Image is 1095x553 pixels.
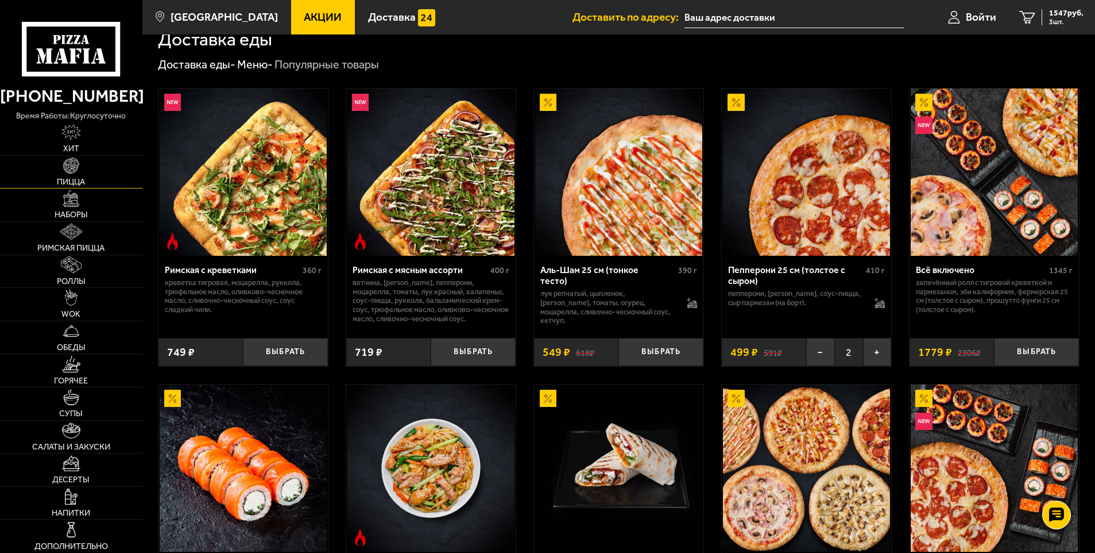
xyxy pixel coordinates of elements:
img: Акционный [728,390,745,407]
span: Наборы [55,211,88,219]
p: ветчина, [PERSON_NAME], пепперони, моцарелла, томаты, лук красный, халапеньо, соус-пицца, руккола... [353,278,509,324]
span: Римская пицца [37,244,105,252]
span: Роллы [57,278,86,286]
span: Доставить по адресу: [572,11,684,22]
span: [GEOGRAPHIC_DATA] [171,11,278,22]
span: 749 ₽ [167,347,195,358]
span: Войти [966,11,996,22]
img: Римская с мясным ассорти [347,89,514,256]
a: Меню- [237,57,273,71]
img: 15daf4d41897b9f0e9f617042186c801.svg [418,9,435,26]
span: Пицца [57,178,85,186]
img: Новинка [164,94,181,111]
div: Пепперони 25 см (толстое с сыром) [728,264,863,286]
a: АкционныйФиладельфия [158,385,328,552]
span: 719 ₽ [355,347,382,358]
span: Горячее [54,377,88,385]
span: 1779 ₽ [918,347,952,358]
img: Римская с креветками [160,89,327,256]
img: Острое блюдо [352,233,369,250]
p: лук репчатый, цыпленок, [PERSON_NAME], томаты, огурец, моцарелла, сливочно-чесночный соус, кетчуп. [540,289,676,326]
img: Новинка [352,94,369,111]
button: Выбрать [994,338,1079,366]
img: Wok с цыпленком гриль M [347,385,514,552]
button: − [806,338,834,366]
div: Римская с мясным ассорти [353,264,487,275]
span: Акции [304,11,342,22]
img: Акционный [164,390,181,407]
s: 2306 ₽ [958,347,981,358]
a: АкционныйНовинкаДжекпот [910,385,1079,552]
a: НовинкаОстрое блюдоРимская с креветками [158,89,328,256]
span: 2 [835,338,863,366]
s: 618 ₽ [576,347,594,358]
a: АкционныйШаверма с морковью по-корейски [534,385,703,552]
s: 591 ₽ [764,347,782,358]
div: Римская с креветками [165,264,300,275]
span: Дополнительно [34,543,108,551]
p: креветка тигровая, моцарелла, руккола, трюфельное масло, оливково-чесночное масло, сливочно-чесно... [165,278,322,315]
a: НовинкаОстрое блюдоРимская с мясным ассорти [346,89,516,256]
span: WOK [61,310,80,318]
span: Супы [59,410,83,418]
span: 3 шт. [1049,18,1084,25]
img: Аль-Шам 25 см (тонкое тесто) [535,89,702,256]
span: 1547 руб. [1049,9,1084,17]
span: 360 г [303,266,322,275]
a: АкционныйАль-Шам 25 см (тонкое тесто) [534,89,703,256]
p: пепперони, [PERSON_NAME], соус-пицца, сыр пармезан (на борт). [728,289,864,308]
img: Акционный [915,390,933,407]
img: Всё включено [911,89,1078,256]
span: 400 г [490,266,509,275]
img: Акционный [728,94,745,111]
span: 499 ₽ [730,347,758,358]
img: Акционный [540,94,557,111]
h1: Доставка еды [158,30,272,49]
a: Доставка еды- [158,57,235,71]
div: Популярные товары [274,57,379,72]
img: Славные парни [723,385,890,552]
img: Джекпот [911,385,1078,552]
div: Всё включено [916,264,1046,275]
input: Ваш адрес доставки [684,7,903,28]
span: Обеды [57,344,86,352]
img: Шаверма с морковью по-корейски [535,385,702,552]
span: Напитки [52,509,90,517]
img: Острое блюдо [352,529,369,546]
a: АкционныйПепперони 25 см (толстое с сыром) [722,89,891,256]
button: Выбрать [618,338,703,366]
button: Выбрать [243,338,328,366]
img: Филадельфия [160,385,327,552]
img: Новинка [915,413,933,430]
span: Доставка [368,11,416,22]
img: Пепперони 25 см (толстое с сыром) [723,89,890,256]
span: 549 ₽ [543,347,570,358]
button: + [863,338,891,366]
span: 390 г [678,266,697,275]
img: Новинка [915,117,933,134]
p: Запечённый ролл с тигровой креветкой и пармезаном, Эби Калифорния, Фермерская 25 см (толстое с сы... [916,278,1073,315]
button: Выбрать [431,338,516,366]
span: Салаты и закуски [32,443,110,451]
img: Акционный [915,94,933,111]
img: Акционный [540,390,557,407]
img: Острое блюдо [164,233,181,250]
div: Аль-Шам 25 см (тонкое тесто) [540,264,675,286]
span: 1345 г [1049,266,1073,275]
span: Десерты [52,476,90,484]
span: Хит [63,145,79,153]
span: 410 г [866,266,885,275]
a: Острое блюдоWok с цыпленком гриль M [346,385,516,552]
a: АкционныйСлавные парни [722,385,891,552]
a: АкционныйНовинкаВсё включено [910,89,1079,256]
